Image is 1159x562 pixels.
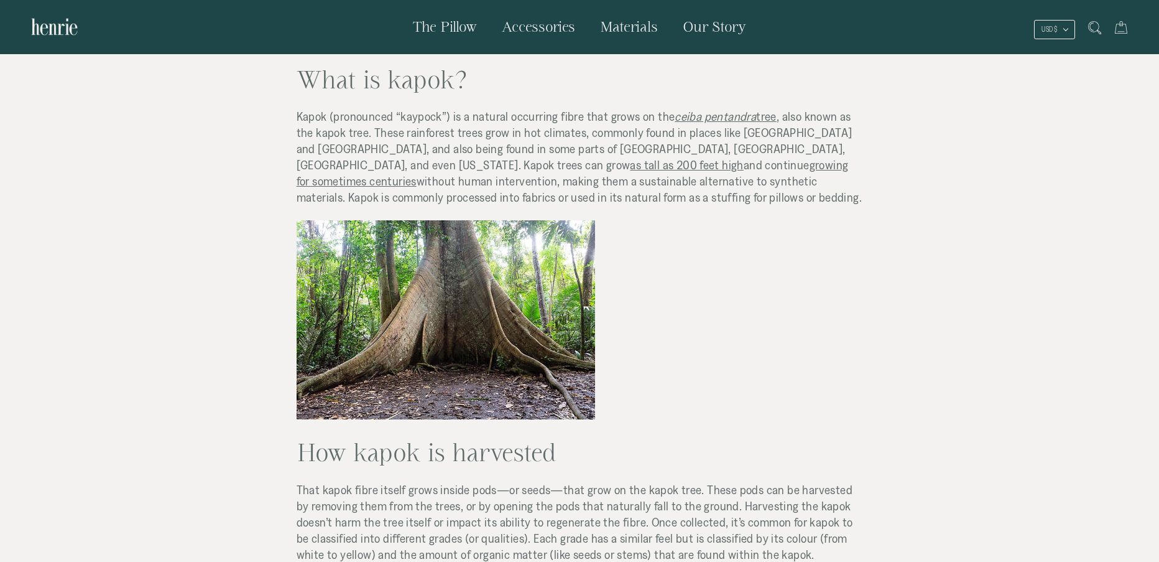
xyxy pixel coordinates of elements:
span: ceiba pentandra [675,110,756,123]
span: without human intervention, making them a sustainable alternative to synthetic materials. Kapok i... [297,174,862,204]
img: Henrie [31,12,78,41]
span: That kapok fibre itself grows inside pods—or seeds—that grow on the kapok tree. These pods can be... [297,483,853,561]
span: Kapok (pronounced “kaypock”) is a natural occurring fibre that grows on the [297,110,675,123]
span: How kapok is harvested [297,439,556,466]
button: USD $ [1034,20,1075,39]
span: The Pillow [413,19,477,34]
span: Materials [600,19,658,34]
span: Our Story [683,19,746,34]
span: What is kapok? [297,66,468,93]
a: ceiba pentandratree [675,110,777,123]
span: Accessories [502,19,575,34]
span: and continue [744,158,810,172]
img: Large roots of a kapok tree [297,220,595,419]
span: tree [756,110,777,123]
a: as tall as 200 feet high [630,158,744,172]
